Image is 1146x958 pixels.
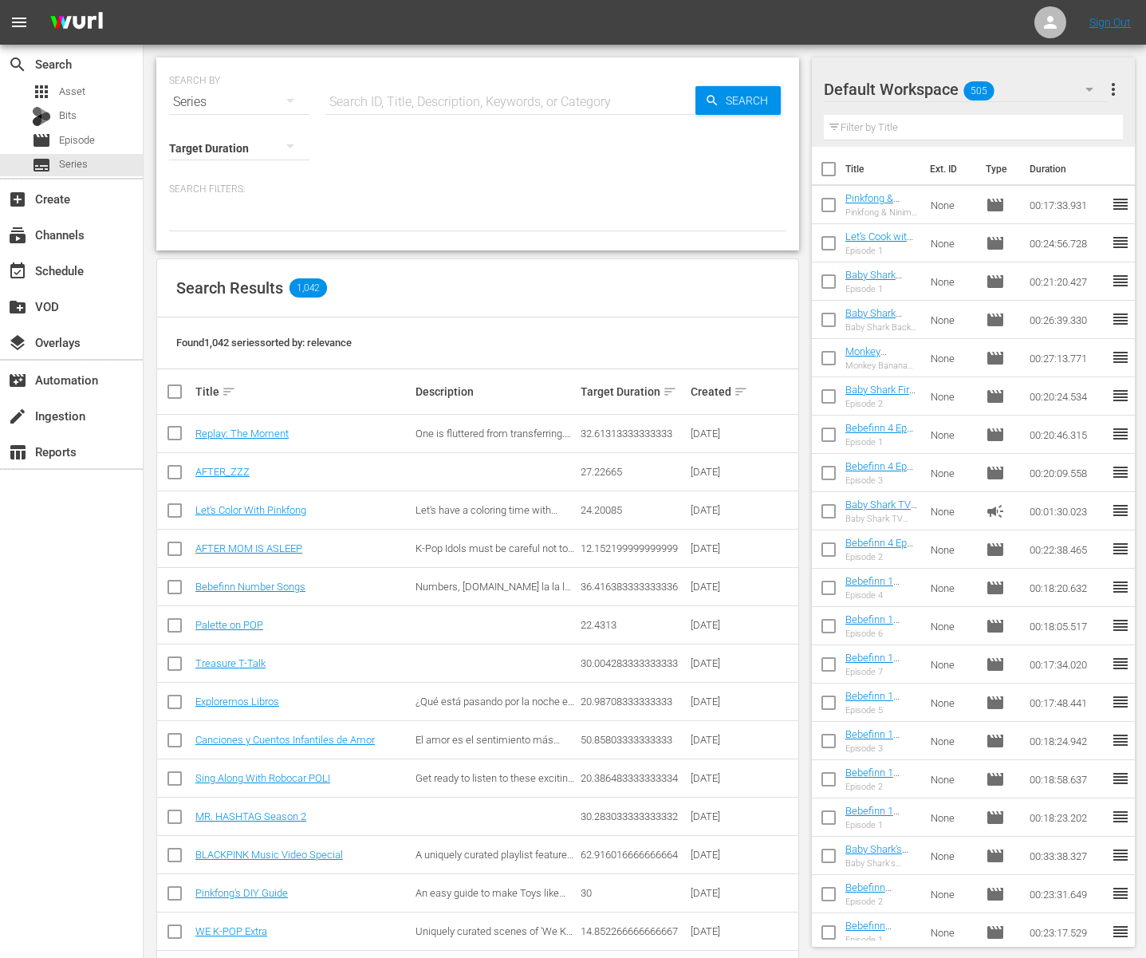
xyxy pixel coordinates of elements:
a: BLACKPINK Music Video Special [195,849,343,861]
span: An easy guide to make Toys like Baby Shark Family, Animal friends and many others [415,887,568,923]
div: Episode 7 [845,667,918,677]
td: None [924,875,980,913]
span: Episode [986,617,1005,636]
span: Episode [986,387,1005,406]
div: Target Duration [581,382,686,401]
a: Baby Shark [DATE] Fun 2 - Baby Shark TV - TRC2 - 202508 [845,269,916,317]
span: El amor es el sentimiento más maravilloso de este mundo. [415,734,560,758]
td: None [924,645,980,684]
td: 00:21:20.427 [1023,262,1111,301]
span: reorder [1111,195,1130,214]
a: Pinkfong & Ninimo Songs Ep1 - Baby Shark TV - TRC2 - 202508 [845,192,912,252]
span: Numbers, [DOMAIN_NAME] la la la la la la. Have fun counting numbers! [415,581,571,617]
span: Ad [986,502,1005,521]
td: 00:26:39.330 [1023,301,1111,339]
div: [DATE] [691,849,741,861]
div: 24.20085 [581,504,686,516]
span: Get ready to listen to these exciting nursery rhymes and sing along with Robocar POLI! [415,772,575,808]
button: Search [695,86,781,115]
td: None [924,722,980,760]
div: Episode 1 [845,437,918,447]
span: Series [32,156,51,175]
div: Episode 5 [845,705,918,716]
td: 00:18:23.202 [1023,798,1111,837]
span: reorder [1111,539,1130,558]
div: Episode 2 [845,782,918,792]
span: ¿Qué está pasando por la noche en la biblioteca? [415,696,574,719]
div: Episode 6 [845,629,918,639]
th: Type [976,147,1020,191]
span: Reports [8,443,27,462]
button: more_vert [1104,70,1123,108]
td: 00:23:31.649 [1023,875,1111,913]
span: Found 1,042 series sorted by: relevance [176,337,352,349]
span: reorder [1111,578,1130,597]
div: Episode 3 [845,743,918,754]
td: None [924,530,980,569]
div: [DATE] [691,657,741,669]
td: None [924,837,980,875]
td: None [924,262,980,301]
a: Bebefinn 4 Ep1 - Baby Shark TV - TRC2 - 202508 [845,422,917,458]
span: reorder [1111,922,1130,941]
div: Episode 1 [845,246,918,256]
a: Sign Out [1089,16,1131,29]
div: [DATE] [691,542,741,554]
div: 22.4313 [581,619,686,631]
span: Episode [986,540,1005,559]
span: 1,042 [289,278,327,298]
div: 20.98708333333333 [581,696,686,708]
div: Episode 1 [845,935,918,945]
span: reorder [1111,692,1130,712]
div: [DATE] [691,810,741,822]
td: 00:17:33.931 [1023,186,1111,224]
div: 36.416383333333336 [581,581,686,593]
a: Bebefinn Playtime 2 Ep2 - Baby Shark TV - TRC2 - 202507 [845,881,917,929]
a: Baby Shark TV 90sec Ad slate_글로벌 앱 홍보 영상 프린세스 앱 ([DATE]~[DATE]) [845,499,917,578]
td: None [924,684,980,722]
span: movie [32,131,51,150]
span: Episode [986,846,1005,865]
td: 00:24:56.728 [1023,224,1111,262]
span: Episode [986,808,1005,827]
th: Ext. ID [920,147,976,191]
div: Baby Shark's Swimming Lessons [845,858,918,869]
span: Episode [986,923,1005,942]
div: Episode 3 [845,475,918,486]
span: reorder [1111,271,1130,290]
td: 00:20:09.558 [1023,454,1111,492]
th: Duration [1020,147,1116,191]
span: Series [59,156,88,172]
div: 30 [581,887,686,899]
span: Episode [986,693,1005,712]
a: MR. HASHTAG Season 2 [195,810,306,822]
a: Baby Shark Back to School - Baby Shark TV - TRC2 - 202508 [845,307,917,355]
div: 62.916016666666664 [581,849,686,861]
td: 00:33:38.327 [1023,837,1111,875]
span: Search [8,55,27,74]
td: None [924,416,980,454]
div: Episode 1 [845,284,918,294]
span: Episode [986,655,1005,674]
span: reorder [1111,348,1130,367]
div: Description [415,385,576,398]
span: reorder [1111,386,1130,405]
div: [DATE] [691,696,741,708]
span: reorder [1111,769,1130,788]
div: 12.152199999999999 [581,542,686,554]
a: Exploremos Libros [195,696,279,708]
span: reorder [1111,731,1130,750]
td: None [924,301,980,339]
a: Bebefinn 1 ep4(AU 홍보영상 부착본) - Baby Shark TV - TRC2 - 202508 [845,575,916,640]
p: Search Filters: [169,183,786,196]
img: ans4CAIJ8jUAAAAAAAAAAAAAAAAAAAAAAAAgQb4GAAAAAAAAAAAAAAAAAAAAAAAAJMjXAAAAAAAAAAAAAAAAAAAAAAAAgAT5G... [38,4,115,41]
a: Bebefinn 4 Ep2 - Baby Shark TV - TRC2 - 202508 [845,537,917,573]
td: None [924,454,980,492]
div: [DATE] [691,466,741,478]
span: Episode [986,425,1005,444]
td: None [924,913,980,952]
td: None [924,339,980,377]
span: Bits [59,108,77,124]
div: [DATE] [691,428,741,440]
div: [DATE] [691,581,741,593]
